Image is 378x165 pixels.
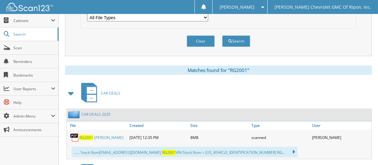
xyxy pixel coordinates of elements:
img: scan123-logo-white.svg [6,3,53,11]
div: scanned [250,131,310,144]
div: 8MB [189,131,250,144]
span: CAR DEALS [101,91,120,96]
div: Matches found for "RG2001" [65,65,372,75]
a: Size [189,121,250,130]
span: [PERSON_NAME] Chevrolet GMC Of Ripon, Inc. [274,5,371,9]
span: Admin Menu [13,114,51,119]
div: [PERSON_NAME] [310,131,371,144]
span: Scan [13,45,55,51]
div: [DATE] 12:35 PM [128,131,189,144]
span: Search [13,32,54,37]
button: Clear [187,35,215,47]
span: Help [13,100,55,105]
a: Type [250,121,310,130]
iframe: Chat Widget [347,135,378,165]
a: CAR DEALS [77,81,120,105]
a: File [67,121,128,130]
span: Bookmarks [13,73,55,78]
button: Search [222,35,250,47]
span: Reminders [13,59,55,64]
span: [PERSON_NAME] [220,5,254,9]
a: RG2001-[PERSON_NAME] [79,135,124,140]
span: RG2001 [162,150,176,155]
img: folder2.png [68,110,81,118]
a: Created [128,121,189,130]
span: Cabinets [13,18,51,23]
span: User Reports [13,86,51,91]
img: PDF.png [70,133,79,142]
a: User [310,121,371,130]
a: CAR DEALS 2025 [81,112,110,117]
span: Announcements [13,127,55,132]
span: RG2001 [79,135,93,140]
div: ...... Stock Num [EMAIL_ADDRESS][DOMAIN_NAME] VIN Stock Num = [US_VEHICLE_IDENTIFICATION_NUMBER] ... [72,147,297,157]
